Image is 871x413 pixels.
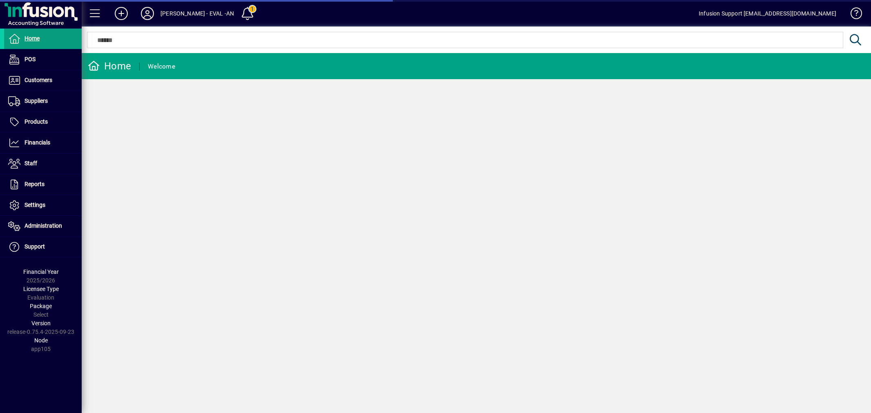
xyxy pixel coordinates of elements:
[160,7,234,20] div: [PERSON_NAME] - EVAL -AN
[148,60,175,73] div: Welcome
[25,160,37,167] span: Staff
[25,222,62,229] span: Administration
[25,77,52,83] span: Customers
[23,286,59,292] span: Licensee Type
[25,243,45,250] span: Support
[4,91,82,111] a: Suppliers
[25,181,45,187] span: Reports
[25,202,45,208] span: Settings
[4,70,82,91] a: Customers
[25,56,36,62] span: POS
[4,153,82,174] a: Staff
[88,60,131,73] div: Home
[134,6,160,21] button: Profile
[25,35,40,42] span: Home
[4,49,82,70] a: POS
[31,320,51,326] span: Version
[4,112,82,132] a: Products
[4,237,82,257] a: Support
[108,6,134,21] button: Add
[4,216,82,236] a: Administration
[844,2,861,28] a: Knowledge Base
[699,7,836,20] div: Infusion Support [EMAIL_ADDRESS][DOMAIN_NAME]
[25,118,48,125] span: Products
[4,133,82,153] a: Financials
[25,139,50,146] span: Financials
[23,269,59,275] span: Financial Year
[25,98,48,104] span: Suppliers
[4,174,82,195] a: Reports
[34,337,48,344] span: Node
[4,195,82,215] a: Settings
[30,303,52,309] span: Package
